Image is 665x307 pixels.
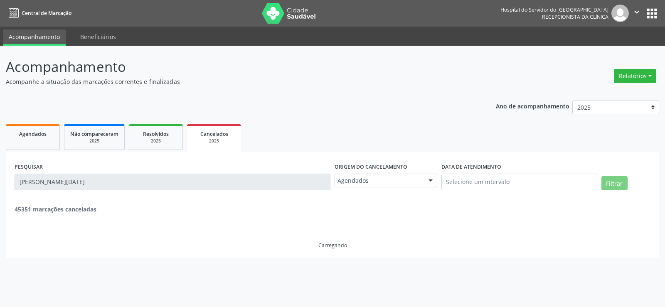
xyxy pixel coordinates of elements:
[645,6,659,21] button: apps
[15,161,43,174] label: PESQUISAR
[632,7,641,17] i: 
[6,56,463,77] p: Acompanhamento
[318,242,347,249] div: Carregando
[441,174,597,190] input: Selecione um intervalo
[3,29,66,46] a: Acompanhamento
[74,29,122,44] a: Beneficiários
[335,161,407,174] label: Origem do cancelamento
[135,138,177,144] div: 2025
[601,176,628,190] button: Filtrar
[441,161,501,174] label: DATA DE ATENDIMENTO
[496,101,569,111] p: Ano de acompanhamento
[70,138,118,144] div: 2025
[337,177,420,185] span: Agendados
[193,138,235,144] div: 2025
[542,13,608,20] span: Recepcionista da clínica
[6,6,71,20] a: Central de Marcação
[611,5,629,22] img: img
[143,130,169,138] span: Resolvidos
[19,130,47,138] span: Agendados
[614,69,656,83] button: Relatórios
[15,205,96,213] strong: 45351 marcações canceladas
[22,10,71,17] span: Central de Marcação
[6,77,463,86] p: Acompanhe a situação das marcações correntes e finalizadas
[629,5,645,22] button: 
[15,174,330,190] input: Nome, código do beneficiário ou CPF
[70,130,118,138] span: Não compareceram
[200,130,228,138] span: Cancelados
[500,6,608,13] div: Hospital do Servidor do [GEOGRAPHIC_DATA]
